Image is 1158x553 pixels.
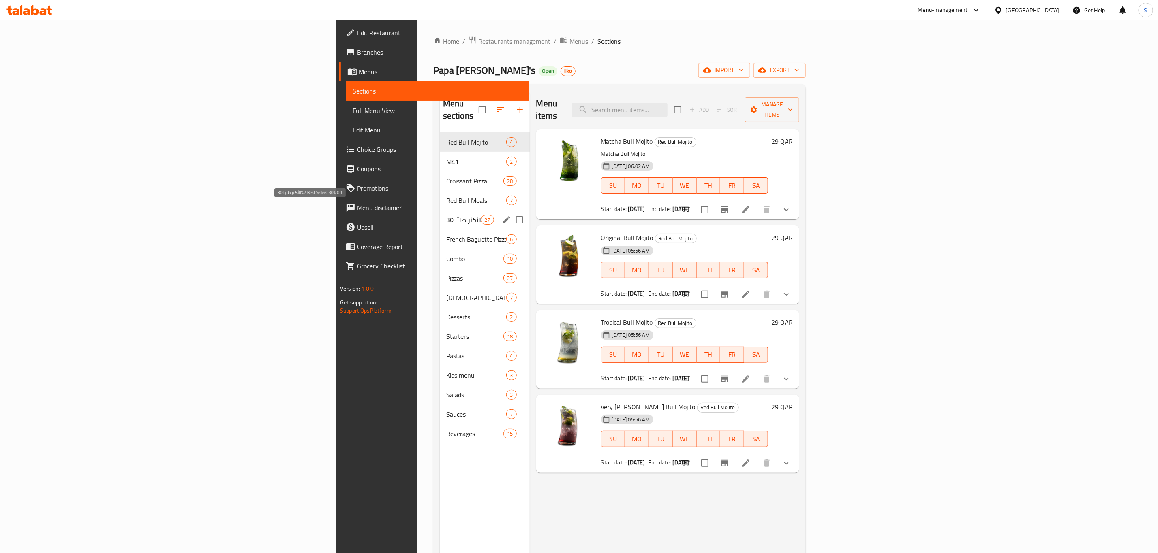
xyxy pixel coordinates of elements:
[625,177,649,194] button: MO
[601,262,625,278] button: SU
[648,204,671,214] span: End date:
[446,196,507,205] span: Red Bull Meals
[339,237,529,256] a: Coverage Report
[446,312,507,322] span: Desserts
[649,177,673,194] button: TU
[669,101,686,118] span: Select section
[720,262,744,278] button: FR
[697,262,721,278] button: TH
[628,264,646,276] span: MO
[446,215,481,225] span: الأكثر طلبًا 30% / Best Sellers 30% Off
[446,351,507,361] div: Pastas
[507,391,516,399] span: 3
[339,23,529,43] a: Edit Restaurant
[673,431,697,447] button: WE
[506,409,516,419] div: items
[340,305,392,316] a: Support.OpsPlatform
[361,283,374,294] span: 1.0.0
[712,104,745,116] span: Select section first
[446,429,503,438] span: Beverages
[440,404,530,424] div: Sauces7
[506,312,516,322] div: items
[649,347,673,363] button: TU
[440,132,530,152] div: Red Bull Mojito4
[346,81,529,101] a: Sections
[747,264,765,276] span: SA
[605,180,622,191] span: SU
[446,273,503,283] span: Pizzas
[560,36,588,47] a: Menus
[503,273,516,283] div: items
[507,197,516,204] span: 7
[506,390,516,400] div: items
[339,159,529,179] a: Coupons
[777,453,796,473] button: show more
[771,401,793,413] h6: 29 QAR
[625,431,649,447] button: MO
[440,152,530,171] div: M412
[339,140,529,159] a: Choice Groups
[446,137,507,147] span: Red Bull Mojito
[440,288,530,307] div: [DEMOGRAPHIC_DATA]7
[446,254,503,264] span: Combo
[506,196,516,205] div: items
[741,458,751,468] a: Edit menu item
[357,28,523,38] span: Edit Restaurant
[503,176,516,186] div: items
[504,333,516,340] span: 18
[507,138,516,146] span: 4
[440,171,530,191] div: Croissant Pizza28
[506,137,516,147] div: items
[504,255,516,263] span: 10
[357,222,523,232] span: Upsell
[677,200,696,219] button: sort-choices
[777,200,796,219] button: show more
[359,67,523,77] span: Menus
[744,262,768,278] button: SA
[446,234,507,244] span: French Baguette Pizza
[649,262,673,278] button: TU
[781,374,791,384] svg: Show Choices
[601,204,627,214] span: Start date:
[696,201,713,218] span: Select to update
[601,177,625,194] button: SU
[440,230,530,249] div: French Baguette Pizza6
[625,262,649,278] button: MO
[353,86,523,96] span: Sections
[744,431,768,447] button: SA
[757,200,777,219] button: delete
[672,288,689,299] b: [DATE]
[649,431,673,447] button: TU
[648,457,671,468] span: End date:
[715,285,734,304] button: Branch-specific-item
[648,288,671,299] span: End date:
[655,234,697,243] div: Red Bull Mojito
[628,288,645,299] b: [DATE]
[446,332,503,341] span: Starters
[771,136,793,147] h6: 29 QAR
[446,157,507,166] span: M41
[539,68,557,74] span: Open
[676,349,694,360] span: WE
[605,264,622,276] span: SU
[715,200,734,219] button: Branch-specific-item
[608,247,653,255] span: [DATE] 05:56 AM
[357,183,523,193] span: Promotions
[747,433,765,445] span: SA
[677,285,696,304] button: sort-choices
[747,349,765,360] span: SA
[491,100,510,119] span: Sort sections
[673,177,697,194] button: WE
[741,374,751,384] a: Edit menu item
[507,352,516,360] span: 4
[339,217,529,237] a: Upsell
[504,274,516,282] span: 27
[446,370,507,380] span: Kids menu
[744,177,768,194] button: SA
[747,180,765,191] span: SA
[753,63,806,78] button: export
